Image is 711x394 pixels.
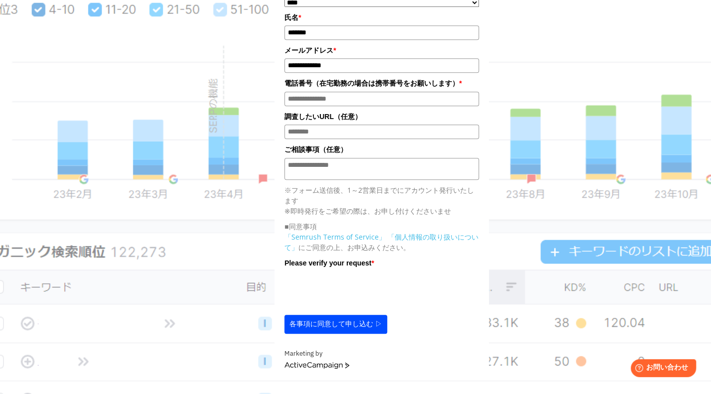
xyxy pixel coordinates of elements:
label: 氏名 [284,12,479,23]
p: ■同意事項 [284,221,479,232]
iframe: Help widget launcher [622,355,700,383]
label: ご相談事項（任意） [284,144,479,155]
p: にご同意の上、お申込みください。 [284,232,479,253]
label: メールアドレス [284,45,479,56]
p: ※フォーム送信後、1～2営業日までにアカウント発行いたします ※即時発行をご希望の際は、お申し付けくださいませ [284,185,479,216]
div: Marketing by [284,349,479,359]
a: 「Semrush Terms of Service」 [284,232,386,242]
label: 調査したいURL（任意） [284,111,479,122]
label: 電話番号（在宅勤務の場合は携帯番号をお願いします） [284,78,479,89]
button: 各事項に同意して申し込む ▷ [284,315,387,334]
label: Please verify your request [284,258,479,268]
iframe: reCAPTCHA [284,271,436,310]
a: 「個人情報の取り扱いについて」 [284,232,478,252]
